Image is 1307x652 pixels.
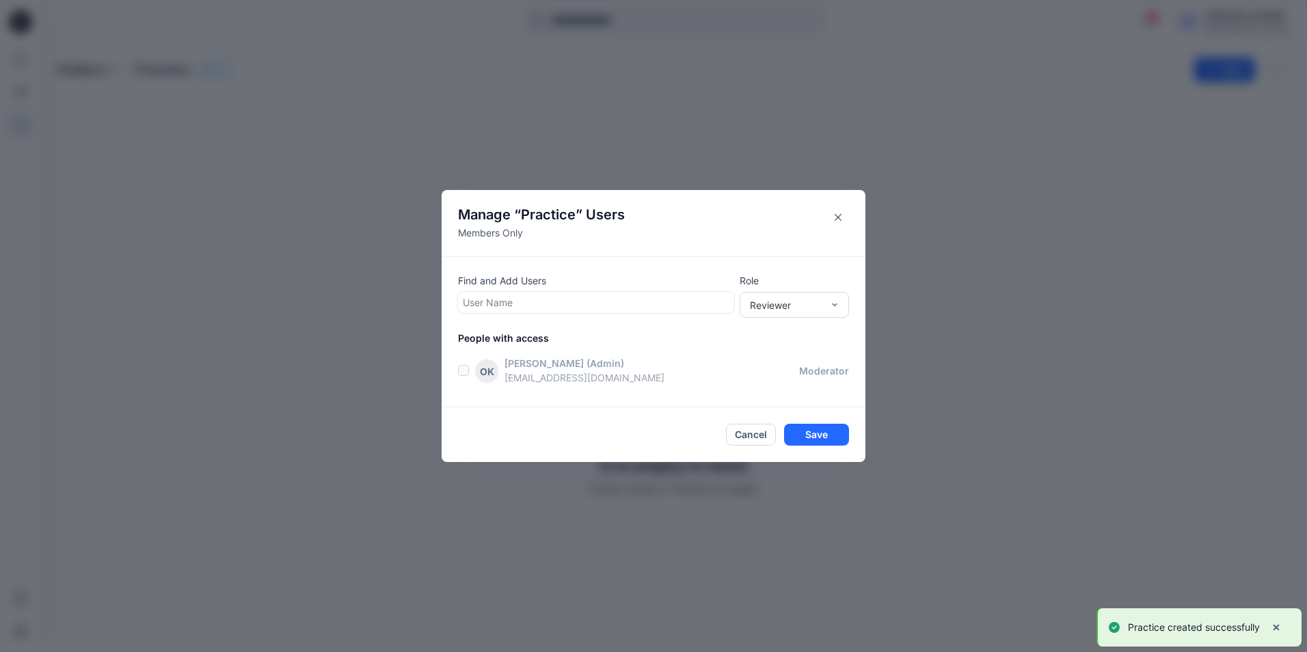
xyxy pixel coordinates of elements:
[458,331,865,345] p: People with access
[458,206,625,223] h4: Manage “ ” Users
[504,356,584,370] p: [PERSON_NAME]
[1128,619,1260,636] p: Practice created successfully
[1091,603,1307,652] div: Notifications-bottom-right
[458,273,734,288] p: Find and Add Users
[784,424,849,446] button: Save
[504,370,799,385] p: [EMAIL_ADDRESS][DOMAIN_NAME]
[750,298,822,312] div: Reviewer
[474,359,499,383] div: OK
[521,206,576,223] span: Practice
[799,364,849,378] p: moderator
[587,356,624,370] p: (Admin)
[740,273,849,288] p: Role
[726,424,776,446] button: Cancel
[827,206,849,228] button: Close
[458,226,625,240] p: Members Only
